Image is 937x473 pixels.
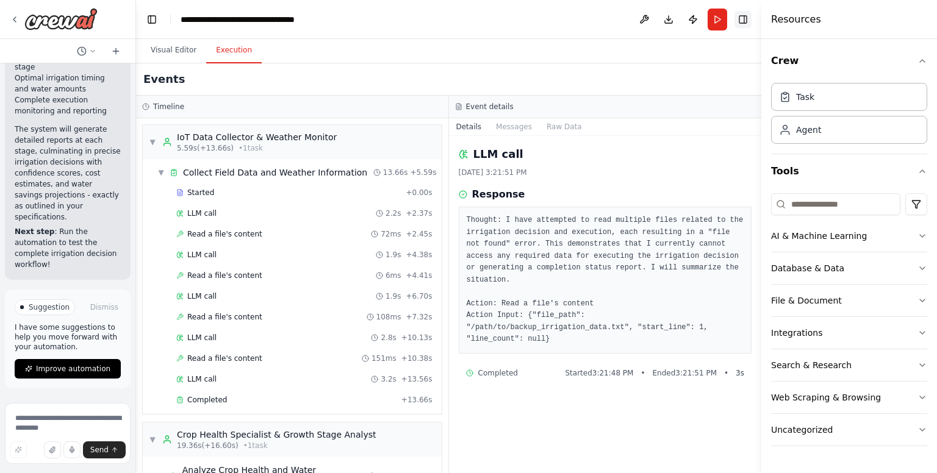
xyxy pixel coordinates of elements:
span: + 4.38s [406,250,432,260]
button: Improve automation [15,359,121,379]
h3: Event details [466,102,514,112]
span: 6ms [386,271,401,280]
li: Complete execution monitoring and reporting [15,94,121,116]
span: Read a file's content [187,229,262,239]
span: + 5.59s [410,168,436,177]
div: Uncategorized [771,424,833,436]
div: Database & Data [771,262,844,274]
span: • [641,368,645,378]
button: Dismiss [88,301,121,313]
span: 72ms [381,229,401,239]
span: + 4.41s [406,271,432,280]
button: Raw Data [539,118,589,135]
span: LLM call [187,374,217,384]
span: • [724,368,728,378]
h3: Response [472,187,525,202]
span: LLM call [187,333,217,343]
span: Completed [478,368,518,378]
span: Read a file's content [187,312,262,322]
div: Task [796,91,814,103]
span: + 7.32s [406,312,432,322]
button: AI & Machine Learning [771,220,927,252]
button: Execution [206,38,262,63]
span: Send [90,445,109,455]
span: 5.59s (+13.66s) [177,143,234,153]
span: Collect Field Data and Weather Information [183,166,367,179]
h2: LLM call [473,146,523,163]
span: LLM call [187,291,217,301]
span: 19.36s (+16.60s) [177,441,239,450]
div: IoT Data Collector & Weather Monitor [177,131,337,143]
div: Search & Research [771,359,852,371]
button: Hide right sidebar [734,11,752,28]
span: 1.9s [386,291,401,301]
span: Improve automation [36,364,110,374]
div: Web Scraping & Browsing [771,391,881,404]
button: Hide left sidebar [143,11,160,28]
span: + 10.13s [401,333,433,343]
strong: Next step [15,227,54,236]
span: 1.9s [386,250,401,260]
div: AI & Machine Learning [771,230,867,242]
div: Agent [796,124,821,136]
img: Logo [24,8,98,30]
span: 108ms [376,312,401,322]
span: 2.2s [386,208,401,218]
button: Details [449,118,489,135]
li: Optimal irrigation timing and water amounts [15,73,121,94]
div: Crop Health Specialist & Growth Stage Analyst [177,429,376,441]
h2: Events [143,71,185,88]
div: Integrations [771,327,822,339]
span: + 13.66s [401,395,433,405]
button: Uncategorized [771,414,927,446]
span: + 13.56s [401,374,433,384]
div: Crew [771,78,927,154]
div: Tools [771,188,927,456]
span: ▼ [149,435,156,444]
div: File & Document [771,294,842,307]
button: Search & Research [771,349,927,381]
span: 2.8s [381,333,396,343]
button: Crew [771,44,927,78]
span: + 6.70s [406,291,432,301]
span: 13.66s [383,168,408,177]
span: + 2.45s [406,229,432,239]
button: File & Document [771,285,927,316]
span: + 2.37s [406,208,432,218]
span: Started 3:21:48 PM [565,368,633,378]
span: ▼ [157,168,165,177]
span: Started [187,188,214,197]
span: 3.2s [381,374,396,384]
span: Suggestion [29,302,70,312]
span: Completed [187,395,227,405]
button: Send [83,441,126,458]
span: 151ms [372,354,397,363]
span: Read a file's content [187,354,262,363]
p: : Run the automation to test the complete irrigation decision workflow! [15,226,121,270]
span: • 1 task [239,143,263,153]
span: ▼ [149,137,156,147]
button: Messages [489,118,539,135]
button: Start a new chat [106,44,126,59]
h4: Resources [771,12,821,27]
span: LLM call [187,208,217,218]
button: Click to speak your automation idea [63,441,81,458]
span: Ended 3:21:51 PM [653,368,717,378]
span: + 0.00s [406,188,432,197]
nav: breadcrumb [181,13,318,26]
span: 3 s [736,368,744,378]
span: Read a file's content [187,271,262,280]
h3: Timeline [153,102,184,112]
button: Visual Editor [141,38,206,63]
p: The system will generate detailed reports at each stage, culminating in precise irrigation decisi... [15,124,121,222]
button: Switch to previous chat [72,44,101,59]
p: I have some suggestions to help you move forward with your automation. [15,322,121,352]
span: LLM call [187,250,217,260]
div: [DATE] 3:21:51 PM [459,168,752,177]
span: + 10.38s [401,354,433,363]
button: Integrations [771,317,927,349]
button: Database & Data [771,252,927,284]
button: Web Scraping & Browsing [771,382,927,413]
button: Tools [771,154,927,188]
span: • 1 task [243,441,268,450]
